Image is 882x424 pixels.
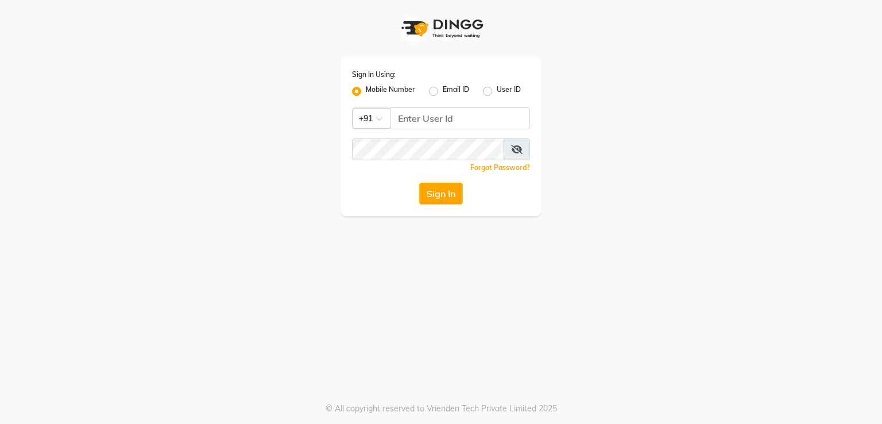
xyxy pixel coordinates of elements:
[443,84,469,98] label: Email ID
[470,163,530,172] a: Forgot Password?
[497,84,521,98] label: User ID
[395,11,487,45] img: logo1.svg
[419,183,463,205] button: Sign In
[352,70,396,80] label: Sign In Using:
[390,107,530,129] input: Username
[366,84,415,98] label: Mobile Number
[352,138,504,160] input: Username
